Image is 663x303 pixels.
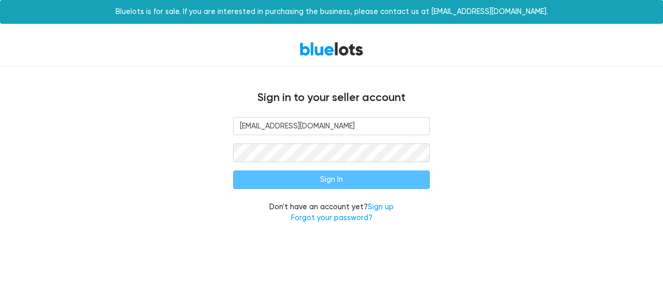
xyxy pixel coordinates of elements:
[233,201,430,224] div: Don't have an account yet?
[233,170,430,189] input: Sign In
[299,41,364,56] a: BlueLots
[21,91,642,105] h4: Sign in to your seller account
[233,117,430,136] input: Email
[368,203,394,211] a: Sign up
[291,213,372,222] a: Forgot your password?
